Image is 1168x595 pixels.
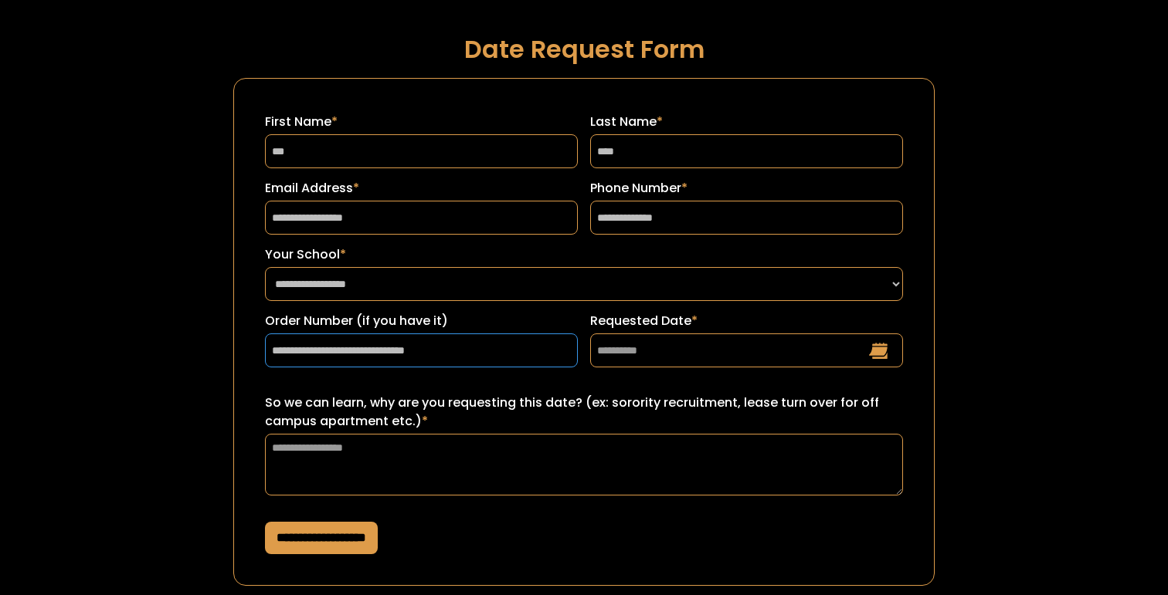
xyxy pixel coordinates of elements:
h1: Date Request Form [233,35,934,63]
label: Requested Date [590,312,903,330]
label: Phone Number [590,179,903,198]
label: Order Number (if you have it) [265,312,578,330]
label: Last Name [590,113,903,131]
label: Your School [265,245,902,264]
form: Request a Date Form [233,78,934,586]
label: So we can learn, why are you requesting this date? (ex: sorority recruitment, lease turn over for... [265,394,902,431]
label: Email Address [265,179,578,198]
label: First Name [265,113,578,131]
